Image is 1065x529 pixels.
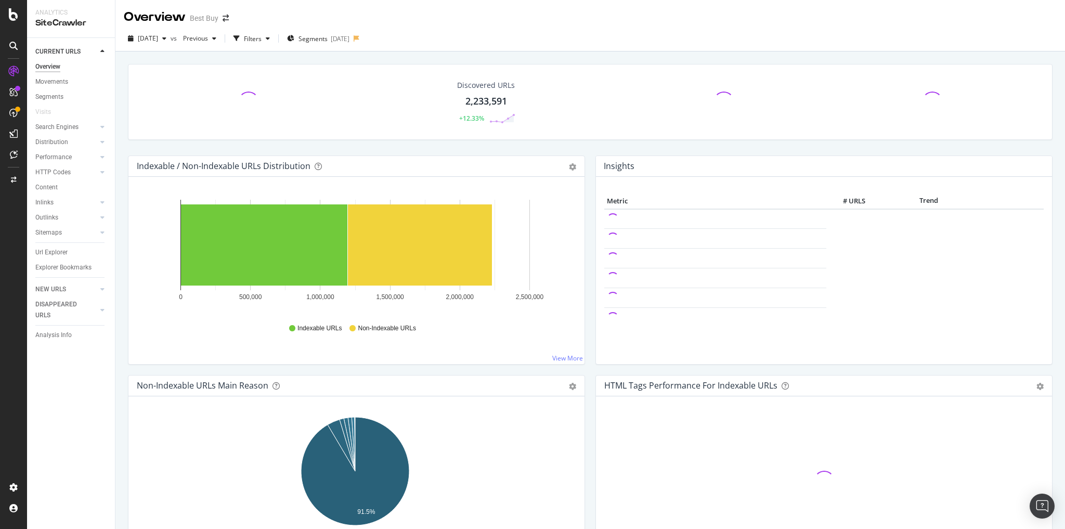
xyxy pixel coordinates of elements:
div: HTML Tags Performance for Indexable URLs [604,380,777,391]
div: Outlinks [35,212,58,223]
a: View More [552,354,583,363]
div: Explorer Bookmarks [35,262,92,273]
a: Search Engines [35,122,97,133]
button: [DATE] [124,30,171,47]
div: Overview [124,8,186,26]
a: Explorer Bookmarks [35,262,108,273]
a: Inlinks [35,197,97,208]
div: Best Buy [190,13,218,23]
div: Inlinks [35,197,54,208]
div: Analytics [35,8,107,17]
div: Non-Indexable URLs Main Reason [137,380,268,391]
a: CURRENT URLS [35,46,97,57]
div: Open Intercom Messenger [1030,494,1055,519]
a: Visits [35,107,61,118]
th: Metric [604,193,826,209]
a: Segments [35,92,108,102]
div: Indexable / Non-Indexable URLs Distribution [137,161,310,171]
div: Visits [35,107,51,118]
div: NEW URLS [35,284,66,295]
div: HTTP Codes [35,167,71,178]
span: Indexable URLs [297,324,342,333]
div: 2,233,591 [465,95,507,108]
a: DISAPPEARED URLS [35,299,97,321]
div: gear [1036,383,1044,390]
span: Non-Indexable URLs [358,324,415,333]
a: Distribution [35,137,97,148]
a: HTTP Codes [35,167,97,178]
span: Previous [179,34,208,43]
div: [DATE] [331,34,349,43]
text: 1,000,000 [306,293,334,301]
text: 2,500,000 [516,293,544,301]
div: DISAPPEARED URLS [35,299,88,321]
div: Sitemaps [35,227,62,238]
div: arrow-right-arrow-left [223,15,229,22]
text: 500,000 [239,293,262,301]
a: NEW URLS [35,284,97,295]
button: Filters [229,30,274,47]
span: vs [171,34,179,43]
a: Content [35,182,108,193]
span: Segments [298,34,328,43]
h4: Insights [604,159,634,173]
a: Movements [35,76,108,87]
button: Segments[DATE] [283,30,354,47]
div: Filters [244,34,262,43]
button: Previous [179,30,220,47]
span: 2025 Aug. 19th [138,34,158,43]
div: gear [569,163,576,171]
div: Segments [35,92,63,102]
th: # URLS [826,193,868,209]
div: Distribution [35,137,68,148]
svg: A chart. [137,193,574,314]
div: CURRENT URLS [35,46,81,57]
th: Trend [868,193,989,209]
div: Movements [35,76,68,87]
a: Sitemaps [35,227,97,238]
div: Content [35,182,58,193]
div: Analysis Info [35,330,72,341]
text: 91.5% [357,508,375,515]
div: Discovered URLs [457,80,515,91]
a: Overview [35,61,108,72]
div: Url Explorer [35,247,68,258]
div: gear [569,383,576,390]
text: 1,500,000 [376,293,404,301]
div: Overview [35,61,60,72]
a: Url Explorer [35,247,108,258]
text: 2,000,000 [446,293,474,301]
div: SiteCrawler [35,17,107,29]
text: 0 [179,293,183,301]
a: Analysis Info [35,330,108,341]
a: Outlinks [35,212,97,223]
div: +12.33% [459,114,484,123]
div: Search Engines [35,122,79,133]
div: Performance [35,152,72,163]
a: Performance [35,152,97,163]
